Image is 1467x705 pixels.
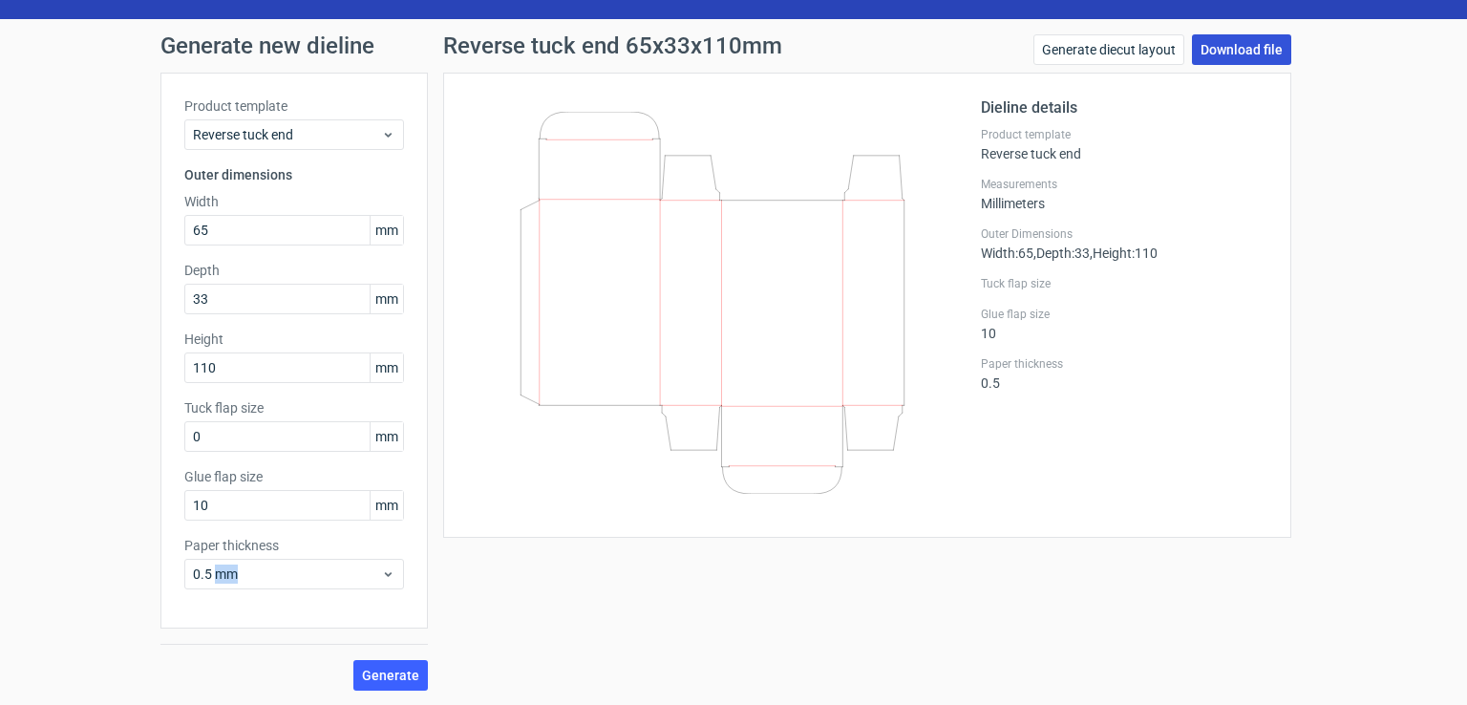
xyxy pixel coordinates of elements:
span: mm [370,353,403,382]
span: mm [370,216,403,245]
label: Paper thickness [981,356,1267,372]
label: Measurements [981,177,1267,192]
span: mm [370,491,403,520]
div: Millimeters [981,177,1267,211]
a: Download file [1192,34,1291,65]
span: , Depth : 33 [1033,246,1090,261]
label: Product template [981,127,1267,142]
button: Generate [353,660,428,691]
span: Reverse tuck end [193,125,381,144]
label: Outer Dimensions [981,226,1267,242]
label: Paper thickness [184,536,404,555]
div: Reverse tuck end [981,127,1267,161]
h3: Outer dimensions [184,165,404,184]
span: , Height : 110 [1090,246,1158,261]
label: Height [184,330,404,349]
h2: Dieline details [981,96,1267,119]
span: 0.5 mm [193,565,381,584]
label: Product template [184,96,404,116]
label: Width [184,192,404,211]
span: mm [370,422,403,451]
label: Glue flap size [184,467,404,486]
h1: Generate new dieline [160,34,1307,57]
label: Glue flap size [981,307,1267,322]
div: 10 [981,307,1267,341]
label: Depth [184,261,404,280]
label: Tuck flap size [981,276,1267,291]
div: 0.5 [981,356,1267,391]
a: Generate diecut layout [1033,34,1184,65]
span: Generate [362,669,419,682]
span: Width : 65 [981,246,1033,261]
label: Tuck flap size [184,398,404,417]
span: mm [370,285,403,313]
h1: Reverse tuck end 65x33x110mm [443,34,782,57]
